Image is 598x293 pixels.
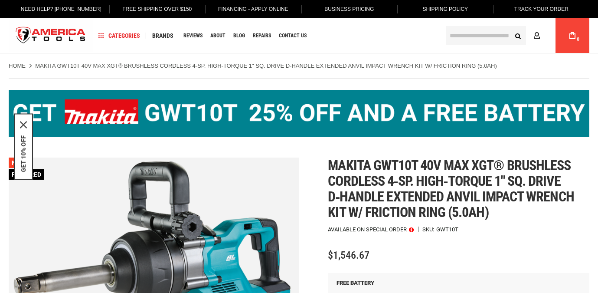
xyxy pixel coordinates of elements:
a: About [206,30,229,42]
iframe: LiveChat chat widget [476,266,598,293]
button: Close [20,121,27,128]
img: BOGO: Buy the Makita® XGT IMpact Wrench (GWT10T), get the BL4040 4ah Battery FREE! [9,90,589,137]
a: Reviews [180,30,206,42]
a: Brands [148,30,177,42]
span: Categories [98,33,140,39]
button: Search [510,27,526,44]
span: Shipping Policy [422,6,468,12]
span: Contact Us [279,33,307,38]
button: GET 10% OFF [20,135,27,172]
strong: Makita GWT10T 40V max XGT® Brushless Cordless 4‑Sp. High‑Torque 1" Sq. Drive D‑Handle Extended An... [35,63,497,69]
a: Contact Us [275,30,310,42]
a: 0 [564,18,581,53]
span: Brands [152,33,173,39]
svg: close icon [20,121,27,128]
span: 0 [577,37,579,42]
a: Blog [229,30,249,42]
span: Makita gwt10t 40v max xgt® brushless cordless 4‑sp. high‑torque 1" sq. drive d‑handle extended an... [328,157,574,221]
img: America Tools [9,20,93,52]
span: $1,546.67 [328,249,369,261]
a: store logo [9,20,93,52]
span: About [210,33,225,38]
a: Repairs [249,30,275,42]
p: Available on Special Order [328,227,414,233]
strong: SKU [422,227,436,232]
div: GWT10T [436,227,458,232]
a: Categories [95,30,144,42]
span: FREE BATTERY [337,280,374,286]
span: Reviews [183,33,203,38]
a: Home [9,62,26,70]
span: Blog [233,33,245,38]
span: Repairs [253,33,271,38]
